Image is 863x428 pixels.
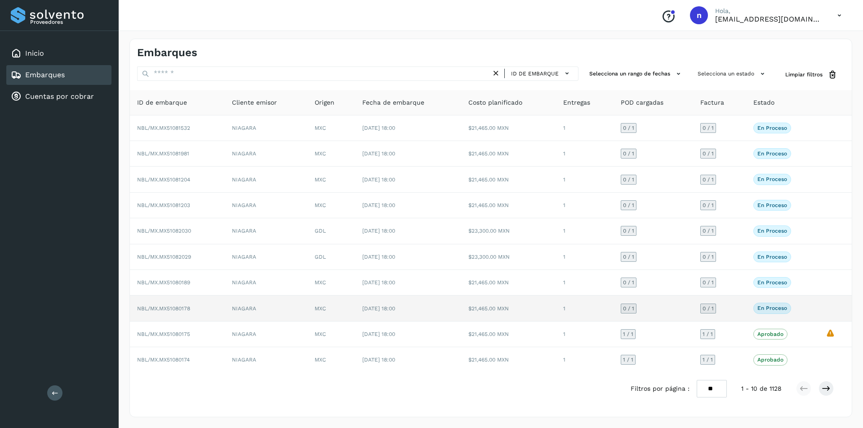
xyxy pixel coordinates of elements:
a: Embarques [25,71,65,79]
span: NBL/MX.MX51080174 [137,357,190,363]
span: [DATE] 18:00 [362,305,395,312]
button: Selecciona un estado [694,66,771,81]
span: Limpiar filtros [785,71,823,79]
td: 1 [556,296,614,321]
span: NBL/MX.MX51082030 [137,228,191,234]
span: 1 / 1 [623,331,633,337]
span: [DATE] 18:00 [362,125,395,131]
td: $21,465.00 MXN [461,322,556,347]
span: ID de embarque [511,70,559,78]
p: En proceso [757,254,787,260]
td: 1 [556,244,614,270]
p: Hola, [715,7,823,15]
p: En proceso [757,202,787,208]
button: Limpiar filtros [778,66,845,83]
p: Aprobado [757,357,783,363]
td: $23,300.00 MXN [461,218,556,244]
span: 0 / 1 [703,306,714,311]
h4: Embarques [137,46,197,59]
td: $21,465.00 MXN [461,167,556,192]
p: nchavez@aeo.mx [715,15,823,23]
span: Costo planificado [468,98,522,107]
a: Inicio [25,49,44,57]
td: MXC [307,322,355,347]
td: NIAGARA [225,141,307,167]
span: NBL/MX.MX51081204 [137,176,190,183]
span: 0 / 1 [623,177,634,182]
p: En proceso [757,228,787,234]
td: 1 [556,322,614,347]
span: Fecha de embarque [362,98,424,107]
span: NBL/MX.MX51082029 [137,254,191,260]
span: NBL/MX.MX51080189 [137,279,190,286]
td: NIAGARA [225,115,307,141]
span: 0 / 1 [623,151,634,156]
span: 1 - 10 de 1128 [741,384,782,393]
p: En proceso [757,150,787,157]
span: Cliente emisor [232,98,277,107]
span: 0 / 1 [623,125,634,131]
span: [DATE] 18:00 [362,176,395,183]
p: En proceso [757,279,787,286]
td: NIAGARA [225,218,307,244]
td: $23,300.00 MXN [461,244,556,270]
td: GDL [307,244,355,270]
td: $21,465.00 MXN [461,193,556,218]
td: NIAGARA [225,244,307,270]
div: Embarques [6,65,111,85]
span: [DATE] 18:00 [362,357,395,363]
td: $21,465.00 MXN [461,115,556,141]
span: [DATE] 18:00 [362,254,395,260]
span: 0 / 1 [623,228,634,234]
td: NIAGARA [225,322,307,347]
span: 0 / 1 [703,125,714,131]
span: 0 / 1 [703,203,714,208]
span: 0 / 1 [703,228,714,234]
span: 1 / 1 [703,357,713,362]
span: Entregas [563,98,590,107]
span: 0 / 1 [703,280,714,285]
span: NBL/MX.MX51081981 [137,150,189,157]
span: [DATE] 18:00 [362,202,395,208]
p: En proceso [757,125,787,131]
span: POD cargadas [621,98,663,107]
td: NIAGARA [225,296,307,321]
span: [DATE] 18:00 [362,331,395,337]
span: Filtros por página : [631,384,690,393]
td: NIAGARA [225,347,307,372]
span: 0 / 1 [703,151,714,156]
td: 1 [556,218,614,244]
span: 0 / 1 [703,254,714,260]
span: NBL/MX.MX51080178 [137,305,190,312]
span: 0 / 1 [623,280,634,285]
span: NBL/MX.MX51080175 [137,331,190,337]
td: 1 [556,270,614,296]
td: GDL [307,218,355,244]
td: NIAGARA [225,167,307,192]
td: MXC [307,167,355,192]
td: 1 [556,193,614,218]
div: Inicio [6,44,111,63]
td: 1 [556,167,614,192]
button: Selecciona un rango de fechas [586,66,687,81]
a: Cuentas por cobrar [25,92,94,101]
span: [DATE] 18:00 [362,228,395,234]
td: 1 [556,141,614,167]
span: Estado [753,98,774,107]
p: Proveedores [30,19,108,25]
td: MXC [307,193,355,218]
td: NIAGARA [225,193,307,218]
p: Aprobado [757,331,783,337]
button: ID de embarque [508,67,574,80]
td: $21,465.00 MXN [461,296,556,321]
td: $21,465.00 MXN [461,141,556,167]
td: MXC [307,296,355,321]
td: 1 [556,347,614,372]
span: 1 / 1 [623,357,633,362]
span: NBL/MX.MX51081532 [137,125,190,131]
span: Factura [700,98,724,107]
span: 0 / 1 [623,306,634,311]
span: 0 / 1 [623,203,634,208]
span: NBL/MX.MX51081203 [137,202,190,208]
span: [DATE] 18:00 [362,279,395,286]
